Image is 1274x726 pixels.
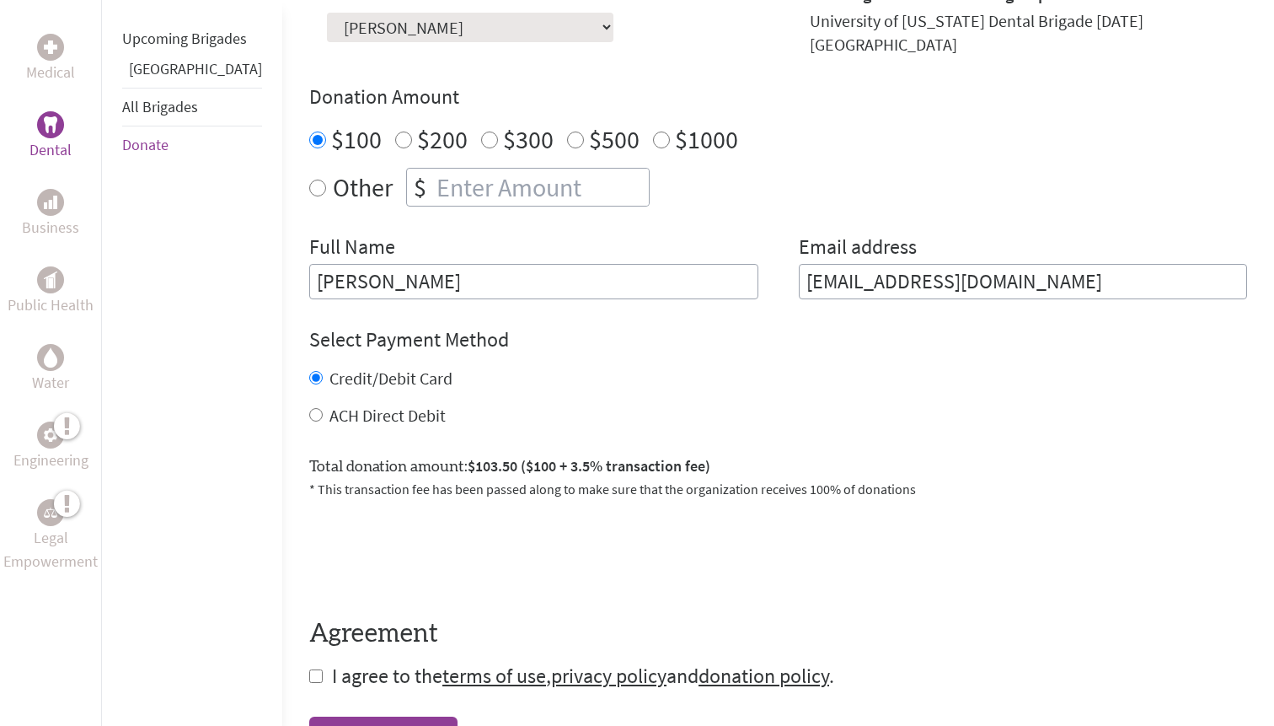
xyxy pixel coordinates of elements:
[503,123,554,155] label: $300
[44,347,57,367] img: Water
[122,88,262,126] li: All Brigades
[309,454,710,479] label: Total donation amount:
[122,126,262,164] li: Donate
[329,405,446,426] label: ACH Direct Debit
[122,97,198,116] a: All Brigades
[799,264,1248,299] input: Your Email
[44,272,57,288] img: Public Health
[122,20,262,57] li: Upcoming Brigades
[329,368,452,389] label: Credit/Debit Card
[309,264,758,299] input: Enter Full Name
[309,326,1247,353] h4: Select Payment Method
[810,9,1248,56] div: University of [US_STATE] Dental Brigade [DATE] [GEOGRAPHIC_DATA]
[468,456,710,476] span: $103.50 ($100 + 3.5% transaction fee)
[37,189,64,216] div: Business
[44,196,57,209] img: Business
[37,266,64,293] div: Public Health
[589,123,640,155] label: $500
[333,168,393,207] label: Other
[309,83,1247,110] h4: Donation Amount
[13,422,88,472] a: EngineeringEngineering
[332,663,834,689] span: I agree to the , and .
[309,619,1247,649] h4: Agreement
[37,422,64,449] div: Engineering
[122,57,262,88] li: Guatemala
[309,479,1247,499] p: * This transaction fee has been passed along to make sure that the organization receives 100% of ...
[32,371,69,395] p: Water
[44,428,57,442] img: Engineering
[29,111,72,162] a: DentalDental
[44,40,57,54] img: Medical
[407,169,433,206] div: $
[331,123,382,155] label: $100
[13,449,88,472] p: Engineering
[122,135,169,154] a: Donate
[309,519,565,585] iframe: To enrich screen reader interactions, please activate Accessibility in Grammarly extension settings
[26,61,75,84] p: Medical
[699,663,829,689] a: donation policy
[129,59,262,78] a: [GEOGRAPHIC_DATA]
[309,234,395,264] label: Full Name
[799,234,917,264] label: Email address
[551,663,666,689] a: privacy policy
[8,266,94,317] a: Public HealthPublic Health
[32,344,69,395] a: WaterWater
[442,663,546,689] a: terms of use
[8,293,94,317] p: Public Health
[417,123,468,155] label: $200
[37,111,64,138] div: Dental
[675,123,738,155] label: $1000
[37,344,64,371] div: Water
[37,34,64,61] div: Medical
[37,499,64,526] div: Legal Empowerment
[122,29,247,48] a: Upcoming Brigades
[433,169,649,206] input: Enter Amount
[44,116,57,132] img: Dental
[22,216,79,239] p: Business
[26,34,75,84] a: MedicalMedical
[22,189,79,239] a: BusinessBusiness
[44,508,57,518] img: Legal Empowerment
[3,499,98,573] a: Legal EmpowermentLegal Empowerment
[3,526,98,573] p: Legal Empowerment
[29,138,72,162] p: Dental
